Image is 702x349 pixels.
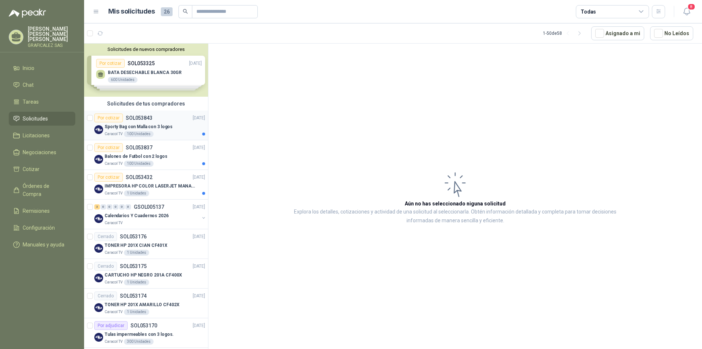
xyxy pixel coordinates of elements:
[9,204,75,218] a: Remisiones
[94,321,128,330] div: Por adjudicar
[124,190,149,196] div: 1 Unidades
[84,259,208,289] a: CerradoSOL053175[DATE] Company LogoCARTUCHO HP NEGRO 201A CF400XCaracol TV1 Unidades
[23,207,50,215] span: Remisiones
[543,27,585,39] div: 1 - 50 de 58
[120,234,147,239] p: SOL053176
[124,339,154,345] div: 300 Unidades
[94,232,117,241] div: Cerrado
[105,190,122,196] p: Caracol TV
[84,140,208,170] a: Por cotizarSOL053837[DATE] Company LogoBalones de Futbol con 2 logosCaracol TV100 Unidades
[105,242,167,249] p: TONER HP 201X CIAN CF401X
[134,204,164,209] p: GSOL005137
[94,125,103,134] img: Company Logo
[9,162,75,176] a: Cotizar
[591,26,644,40] button: Asignado a mi
[23,148,56,156] span: Negociaciones
[94,333,103,342] img: Company Logo
[84,44,208,97] div: Solicitudes de nuevos compradoresPor cotizarSOL053325[DATE] BATA DESECHABLE BLANCA 30GR600 Unidad...
[108,6,155,17] h1: Mis solicitudes
[9,238,75,252] a: Manuales y ayuda
[87,47,205,52] button: Solicitudes de nuevos compradores
[94,155,103,164] img: Company Logo
[28,43,75,48] p: GRAFICALEZ SAS
[193,174,205,181] p: [DATE]
[84,289,208,318] a: CerradoSOL053174[DATE] Company LogoTONER HP 201X AMARILLO CF402XCaracol TV1 Unidades
[23,182,68,198] span: Órdenes de Compra
[94,185,103,193] img: Company Logo
[105,212,169,219] p: Calendarios Y Cuadernos 2026
[23,98,39,106] span: Tareas
[9,129,75,142] a: Licitaciones
[131,323,157,328] p: SOL053170
[94,244,103,253] img: Company Logo
[193,144,205,151] p: [DATE]
[120,293,147,298] p: SOL053174
[94,173,123,182] div: Por cotizar
[94,204,100,209] div: 3
[23,241,64,249] span: Manuales y ayuda
[125,204,131,209] div: 0
[105,161,122,167] p: Caracol TV
[126,115,152,120] p: SOL053843
[94,114,123,122] div: Por cotizar
[94,262,117,271] div: Cerrado
[193,115,205,122] p: [DATE]
[94,292,117,300] div: Cerrado
[126,145,152,150] p: SOL053837
[105,123,173,130] p: Sporty Bag con Malla con 3 logos
[105,339,122,345] p: Caracol TV
[9,145,75,159] a: Negociaciones
[193,233,205,240] p: [DATE]
[94,203,207,226] a: 3 0 0 0 0 0 GSOL005137[DATE] Company LogoCalendarios Y Cuadernos 2026Caracol TV
[105,272,182,279] p: CARTUCHO HP NEGRO 201A CF400X
[23,81,34,89] span: Chat
[105,153,167,160] p: Balones de Futbol con 2 logos
[9,78,75,92] a: Chat
[124,161,154,167] div: 100 Unidades
[124,131,154,137] div: 100 Unidades
[23,224,55,232] span: Configuración
[84,97,208,111] div: Solicitudes de tus compradores
[94,274,103,282] img: Company Logo
[9,9,46,18] img: Logo peakr
[9,61,75,75] a: Inicio
[84,111,208,140] a: Por cotizarSOL053843[DATE] Company LogoSporty Bag con Malla con 3 logosCaracol TV100 Unidades
[23,165,39,173] span: Cotizar
[9,179,75,201] a: Órdenes de Compra
[105,309,122,315] p: Caracol TV
[193,204,205,211] p: [DATE]
[105,331,174,338] p: Tulas impermeables con 3 logos.
[124,279,149,285] div: 1 Unidades
[105,220,122,226] p: Caracol TV
[119,204,125,209] div: 0
[84,318,208,348] a: Por adjudicarSOL053170[DATE] Company LogoTulas impermeables con 3 logos.Caracol TV300 Unidades
[105,301,180,308] p: TONER HP 201X AMARILLO CF402X
[105,279,122,285] p: Caracol TV
[107,204,112,209] div: 0
[126,175,152,180] p: SOL053432
[9,112,75,126] a: Solicitudes
[94,214,103,223] img: Company Logo
[28,26,75,42] p: [PERSON_NAME] [PERSON_NAME] [PERSON_NAME]
[113,204,118,209] div: 0
[105,131,122,137] p: Caracol TV
[193,263,205,270] p: [DATE]
[105,250,122,256] p: Caracol TV
[94,143,123,152] div: Por cotizar
[193,293,205,300] p: [DATE]
[105,183,196,190] p: IMPRESORA HP COLOR LASERJET MANAGED E45028DN
[101,204,106,209] div: 0
[183,9,188,14] span: search
[9,95,75,109] a: Tareas
[581,8,596,16] div: Todas
[405,200,506,208] h3: Aún no has seleccionado niguna solicitud
[161,7,173,16] span: 26
[650,26,693,40] button: No Leídos
[23,64,34,72] span: Inicio
[84,170,208,200] a: Por cotizarSOL053432[DATE] Company LogoIMPRESORA HP COLOR LASERJET MANAGED E45028DNCaracol TV1 Un...
[282,208,629,225] p: Explora los detalles, cotizaciones y actividad de una solicitud al seleccionarla. Obtén informaci...
[94,303,103,312] img: Company Logo
[23,131,50,140] span: Licitaciones
[120,264,147,269] p: SOL053175
[680,5,693,18] button: 8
